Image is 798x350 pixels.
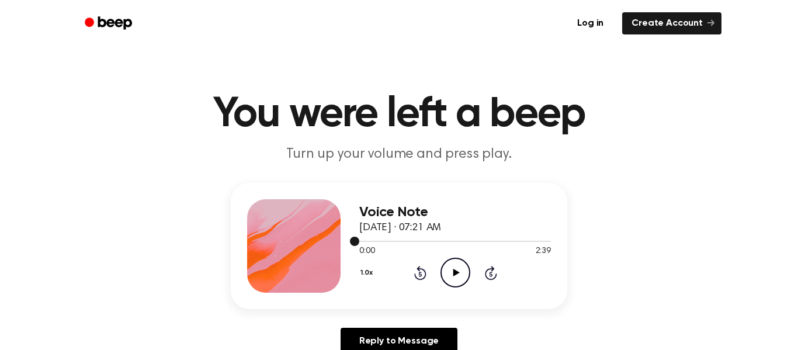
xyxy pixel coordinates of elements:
a: Beep [77,12,143,35]
h3: Voice Note [359,205,551,220]
h1: You were left a beep [100,93,698,136]
span: [DATE] · 07:21 AM [359,223,441,233]
a: Create Account [622,12,721,34]
a: Log in [565,10,615,37]
p: Turn up your volume and press play. [175,145,623,164]
span: 0:00 [359,245,374,258]
button: 1.0x [359,263,377,283]
span: 2:39 [536,245,551,258]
